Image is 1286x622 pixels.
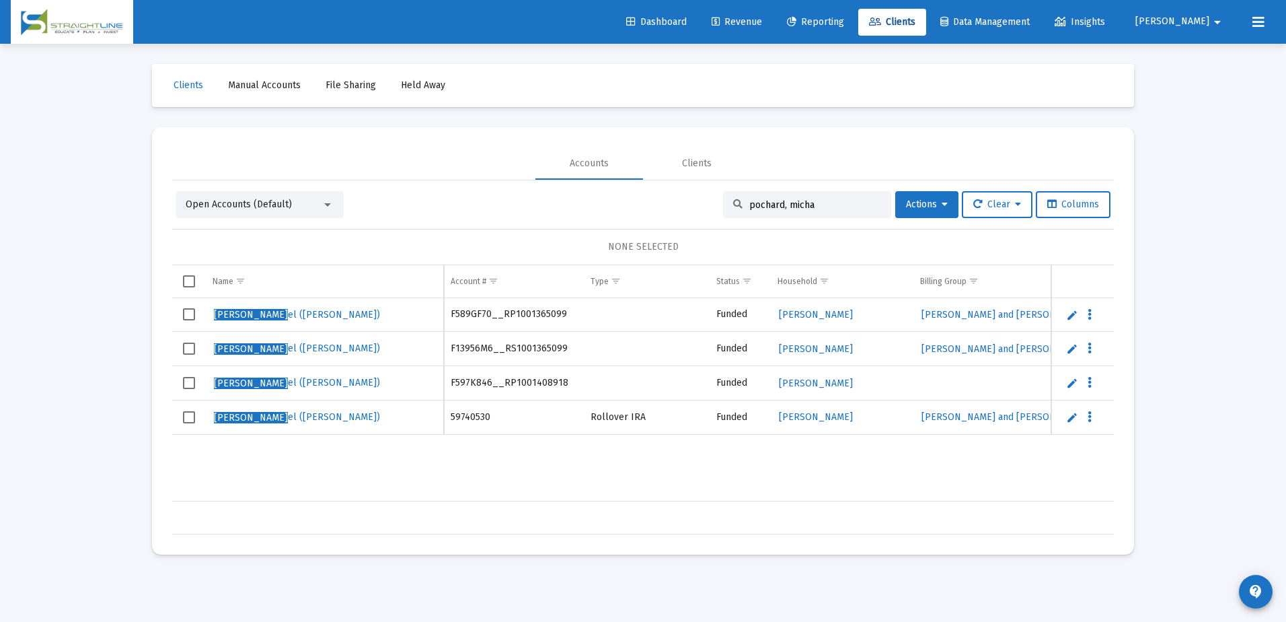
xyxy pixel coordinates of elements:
[1119,8,1242,35] button: [PERSON_NAME]
[819,276,829,286] span: Show filter options for column 'Household'
[611,276,621,286] span: Show filter options for column 'Type'
[920,276,967,287] div: Billing Group
[895,191,958,218] button: Actions
[214,378,288,389] span: [PERSON_NAME]
[21,9,123,36] img: Dashboard
[591,276,609,287] div: Type
[444,332,584,366] td: F13956M6__RS1001365099
[776,9,855,36] a: Reporting
[962,191,1032,218] button: Clear
[163,72,214,99] a: Clients
[940,16,1030,28] span: Data Management
[712,16,762,28] span: Revenue
[920,407,1178,427] a: [PERSON_NAME] and [PERSON_NAME].90% Tiered-Arrears
[858,9,926,36] a: Clients
[315,72,387,99] a: File Sharing
[214,309,380,320] span: el ([PERSON_NAME])
[186,199,292,210] span: Open Accounts (Default)
[214,377,380,388] span: el ([PERSON_NAME])
[921,309,1177,320] span: [PERSON_NAME] and [PERSON_NAME].90% Tiered-Arrears
[1055,16,1105,28] span: Insights
[1066,411,1078,423] a: Edit
[444,366,584,401] td: F597K846__RP1001408918
[488,276,498,286] span: Show filter options for column 'Account #'
[1036,191,1110,218] button: Columns
[183,377,195,389] div: Select row
[716,308,764,321] div: Funded
[235,276,245,286] span: Show filter options for column 'Name'
[183,240,1103,254] div: NONE SELECTED
[716,411,764,424] div: Funded
[920,305,1178,324] a: [PERSON_NAME] and [PERSON_NAME].90% Tiered-Arrears
[779,343,853,355] span: [PERSON_NAME]
[779,378,853,389] span: [PERSON_NAME]
[716,276,740,287] div: Status
[778,276,817,287] div: Household
[183,308,195,320] div: Select row
[969,276,979,286] span: Show filter options for column 'Billing Group'
[183,343,195,355] div: Select row
[183,275,195,287] div: Select all
[778,305,854,324] a: [PERSON_NAME]
[1066,343,1078,355] a: Edit
[214,411,380,423] span: el ([PERSON_NAME])
[778,339,854,359] a: [PERSON_NAME]
[1066,309,1078,321] a: Edit
[742,276,752,286] span: Show filter options for column 'Status'
[682,157,712,170] div: Clients
[626,16,687,28] span: Dashboard
[778,407,854,427] a: [PERSON_NAME]
[401,79,445,91] span: Held Away
[930,9,1041,36] a: Data Management
[183,411,195,423] div: Select row
[906,199,948,210] span: Actions
[390,72,456,99] a: Held Away
[920,339,1178,359] a: [PERSON_NAME] and [PERSON_NAME].90% Tiered-Arrears
[570,157,609,170] div: Accounts
[615,9,697,36] a: Dashboard
[213,276,233,287] div: Name
[869,16,915,28] span: Clients
[584,265,710,298] td: Column Type
[787,16,844,28] span: Reporting
[214,343,380,354] span: el ([PERSON_NAME])
[1135,16,1209,28] span: [PERSON_NAME]
[326,79,376,91] span: File Sharing
[214,343,288,355] span: [PERSON_NAME]
[451,276,486,287] div: Account #
[1248,584,1264,600] mat-icon: contact_support
[584,400,710,434] td: Rollover IRA
[771,265,913,298] td: Column Household
[174,79,203,91] span: Clients
[444,400,584,434] td: 59740530
[973,199,1021,210] span: Clear
[921,343,1177,355] span: [PERSON_NAME] and [PERSON_NAME].90% Tiered-Arrears
[913,265,1223,298] td: Column Billing Group
[1209,9,1225,36] mat-icon: arrow_drop_down
[779,309,853,320] span: [PERSON_NAME]
[710,265,771,298] td: Column Status
[701,9,773,36] a: Revenue
[213,373,381,393] a: [PERSON_NAME]el ([PERSON_NAME])
[1047,199,1099,210] span: Columns
[213,305,381,325] a: [PERSON_NAME]el ([PERSON_NAME])
[921,411,1177,423] span: [PERSON_NAME] and [PERSON_NAME].90% Tiered-Arrears
[716,342,764,355] div: Funded
[213,407,381,427] a: [PERSON_NAME]el ([PERSON_NAME])
[228,79,301,91] span: Manual Accounts
[778,374,854,393] a: [PERSON_NAME]
[749,199,881,211] input: Search
[716,376,764,390] div: Funded
[214,412,288,423] span: [PERSON_NAME]
[214,309,288,320] span: [PERSON_NAME]
[206,265,444,298] td: Column Name
[444,265,584,298] td: Column Account #
[444,298,584,332] td: F589GF70__RP1001365099
[172,265,1114,534] div: Data grid
[213,339,381,359] a: [PERSON_NAME]el ([PERSON_NAME])
[1044,9,1116,36] a: Insights
[1066,377,1078,389] a: Edit
[779,411,853,423] span: [PERSON_NAME]
[217,72,311,99] a: Manual Accounts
